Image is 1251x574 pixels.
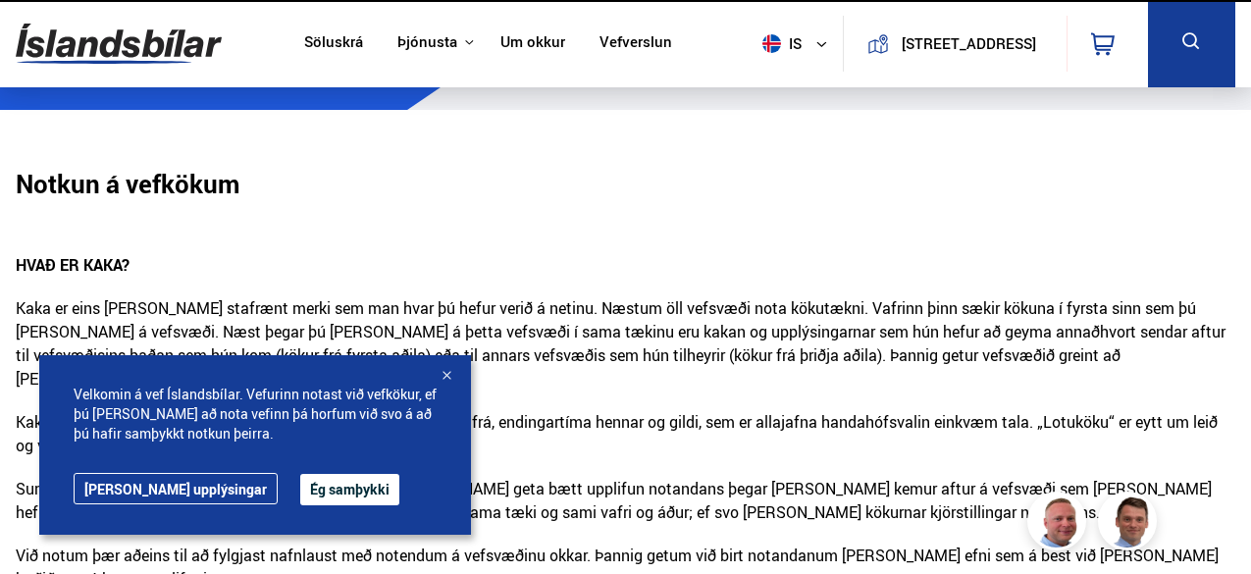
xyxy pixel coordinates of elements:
button: Þjónusta [397,33,457,52]
a: Vefverslun [599,33,672,54]
span: Velkomin á vef Íslandsbílar. Vefurinn notast við vefkökur, ef þú [PERSON_NAME] að nota vefinn þá ... [74,385,437,444]
a: [PERSON_NAME] upplýsingar [74,473,278,504]
strong: HVAÐ ER KAKA? [16,254,130,276]
img: svg+xml;base64,PHN2ZyB4bWxucz0iaHR0cDovL3d3dy53My5vcmcvMjAwMC9zdmciIHdpZHRoPSI1MTIiIGhlaWdodD0iNT... [762,34,781,53]
button: [STREET_ADDRESS] [897,35,1041,52]
p: Kaka er eins [PERSON_NAME] stafrænt merki sem man hvar þú hefur verið á netinu. Næstum öll vefsvæ... [16,296,1235,410]
span: is [755,34,804,53]
img: FbJEzSuNWCJXmdc-.webp [1101,495,1160,553]
a: Um okkur [500,33,565,54]
img: siFngHWaQ9KaOqBr.png [1030,495,1089,553]
p: Kaka inniheldur yfirleitt heiti lénsins sem viðkomandi kaka kemur frá, endingartíma hennar og gil... [16,410,1235,477]
h3: Notkun á vefkökum [16,169,1235,198]
a: Söluskrá [304,33,363,54]
p: Sumar kökur eru mjög gagnlegar [PERSON_NAME] að [PERSON_NAME] geta bætt upplifun notandans þegar ... [16,477,1235,544]
img: G0Ugv5HjCgRt.svg [16,12,222,76]
button: Ég samþykki [300,474,399,505]
a: [STREET_ADDRESS] [855,16,1055,72]
button: is [755,15,843,73]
